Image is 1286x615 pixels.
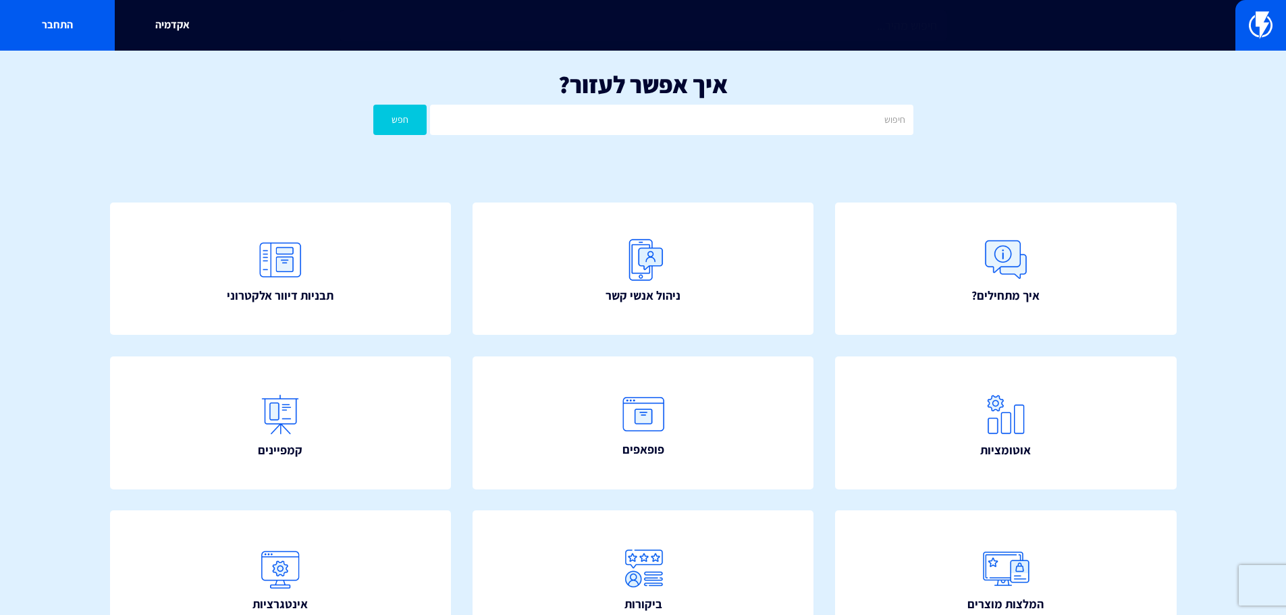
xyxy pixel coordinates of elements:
[110,203,452,336] a: תבניות דיוור אלקטרוני
[624,595,662,613] span: ביקורות
[430,105,913,135] input: חיפוש
[835,203,1177,336] a: איך מתחילים?
[373,105,427,135] button: חפש
[622,441,664,458] span: פופאפים
[20,71,1266,98] h1: איך אפשר לעזור?
[252,595,308,613] span: אינטגרציות
[227,287,333,304] span: תבניות דיוור אלקטרוני
[473,203,814,336] a: ניהול אנשי קשר
[967,595,1044,613] span: המלצות מוצרים
[110,356,452,489] a: קמפיינים
[606,287,680,304] span: ניהול אנשי קשר
[258,442,302,459] span: קמפיינים
[980,442,1031,459] span: אוטומציות
[340,10,947,41] input: חיפוש מהיר...
[971,287,1040,304] span: איך מתחילים?
[473,356,814,489] a: פופאפים
[835,356,1177,489] a: אוטומציות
